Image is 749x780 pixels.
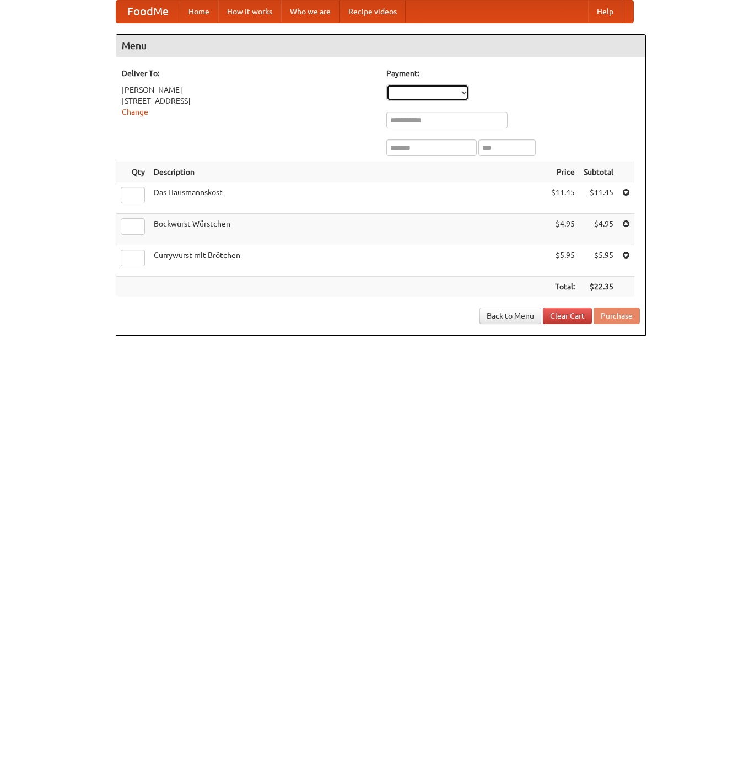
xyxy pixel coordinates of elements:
[547,277,579,297] th: Total:
[547,162,579,182] th: Price
[116,35,645,57] h4: Menu
[180,1,218,23] a: Home
[149,182,547,214] td: Das Hausmannskost
[579,277,618,297] th: $22.35
[149,214,547,245] td: Bockwurst Würstchen
[122,95,375,106] div: [STREET_ADDRESS]
[149,162,547,182] th: Description
[579,182,618,214] td: $11.45
[547,182,579,214] td: $11.45
[122,107,148,116] a: Change
[543,308,592,324] a: Clear Cart
[547,214,579,245] td: $4.95
[588,1,622,23] a: Help
[386,68,640,79] h5: Payment:
[340,1,406,23] a: Recipe videos
[218,1,281,23] a: How it works
[579,162,618,182] th: Subtotal
[594,308,640,324] button: Purchase
[281,1,340,23] a: Who we are
[116,162,149,182] th: Qty
[479,308,541,324] a: Back to Menu
[116,1,180,23] a: FoodMe
[149,245,547,277] td: Currywurst mit Brötchen
[122,84,375,95] div: [PERSON_NAME]
[579,214,618,245] td: $4.95
[547,245,579,277] td: $5.95
[122,68,375,79] h5: Deliver To:
[579,245,618,277] td: $5.95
